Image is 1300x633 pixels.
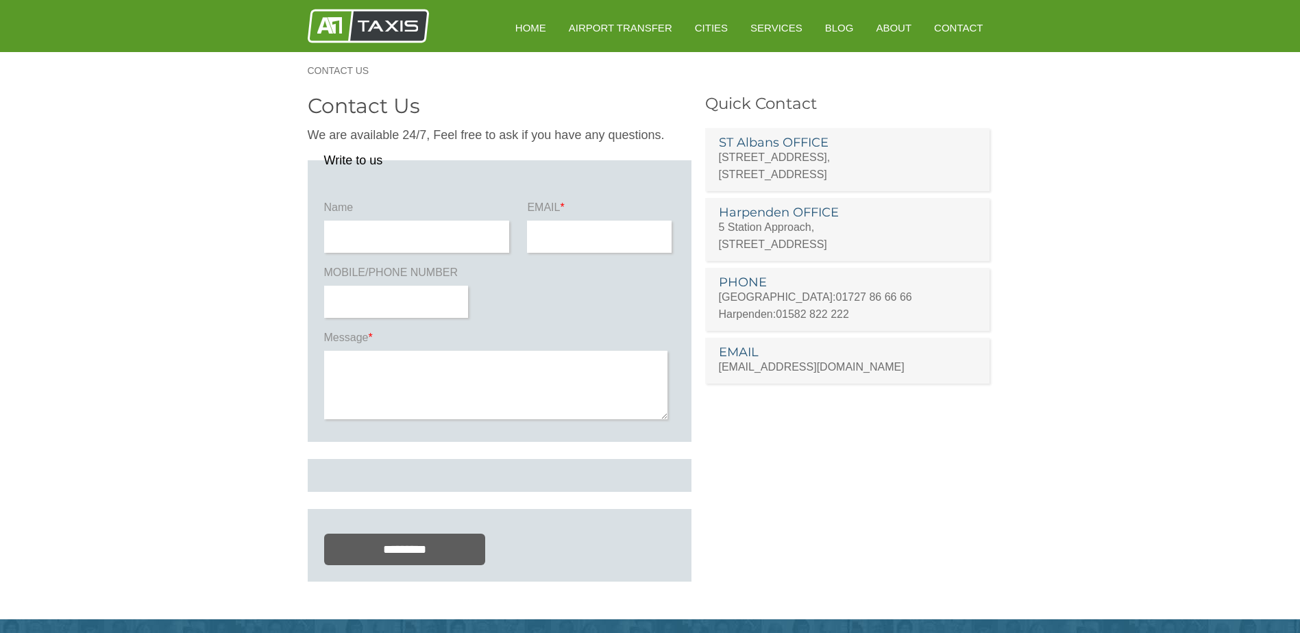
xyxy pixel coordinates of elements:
[559,11,682,45] a: Airport Transfer
[776,308,849,320] a: 01582 822 222
[308,127,691,144] p: We are available 24/7, Feel free to ask if you have any questions.
[324,265,471,286] label: MOBILE/PHONE NUMBER
[324,330,675,351] label: Message
[308,66,383,75] a: Contact Us
[924,11,992,45] a: Contact
[719,136,977,149] h3: ST Albans OFFICE
[719,346,977,358] h3: EMAIL
[506,11,556,45] a: HOME
[741,11,812,45] a: Services
[719,149,977,183] p: [STREET_ADDRESS], [STREET_ADDRESS]
[527,200,674,221] label: EMAIL
[705,96,993,112] h3: Quick Contact
[324,200,513,221] label: Name
[719,206,977,219] h3: Harpenden OFFICE
[719,288,977,306] p: [GEOGRAPHIC_DATA]:
[719,361,905,373] a: [EMAIL_ADDRESS][DOMAIN_NAME]
[866,11,921,45] a: About
[308,9,429,43] img: A1 Taxis
[719,276,977,288] h3: PHONE
[719,306,977,323] p: Harpenden:
[815,11,863,45] a: Blog
[685,11,737,45] a: Cities
[324,154,383,166] legend: Write to us
[308,96,691,116] h2: Contact Us
[836,291,912,303] a: 01727 86 66 66
[719,219,977,253] p: 5 Station Approach, [STREET_ADDRESS]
